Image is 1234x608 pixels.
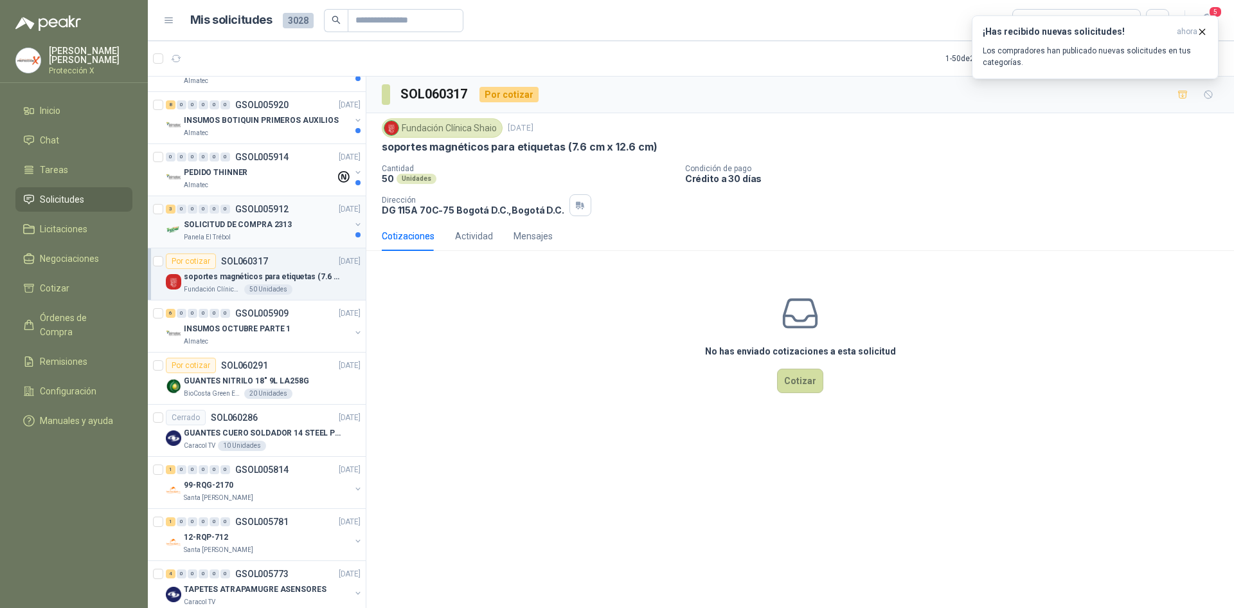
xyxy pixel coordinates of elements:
p: GUANTES NITRILO 18" 9L LA258G [184,375,309,387]
div: Unidades [397,174,436,184]
p: 99-RQG-2170 [184,479,233,492]
div: 1 [166,517,175,526]
div: 0 [210,309,219,318]
p: [DATE] [339,255,361,268]
span: Manuales y ayuda [40,414,113,428]
span: Chat [40,133,59,147]
span: Inicio [40,104,60,118]
p: [DATE] [339,464,361,476]
h3: ¡Has recibido nuevas solicitudes! [983,26,1172,37]
span: Remisiones [40,355,87,369]
p: Almatec [184,336,208,347]
div: 0 [188,465,197,474]
img: Company Logo [166,587,181,602]
p: GUANTES CUERO SOLDADOR 14 STEEL PRO SAFE(ADJUNTO FICHA TECNIC) [184,427,344,439]
div: 0 [220,465,230,474]
div: 0 [177,205,186,214]
div: 10 Unidades [218,441,266,451]
span: Licitaciones [40,222,87,236]
div: 0 [210,100,219,109]
div: 0 [188,569,197,578]
a: Negociaciones [15,246,132,271]
p: soportes magnéticos para etiquetas (7.6 cm x 12.6 cm) [184,271,344,283]
div: 0 [210,205,219,214]
p: SOLICITUD DE COMPRA 2313 [184,219,292,231]
button: Cotizar [777,369,823,393]
p: GSOL005814 [235,465,289,474]
div: 0 [220,517,230,526]
img: Company Logo [166,222,181,237]
a: Por cotizarSOL060291[DATE] Company LogoGUANTES NITRILO 18" 9L LA258GBioCosta Green Energy S.A.S20... [148,353,366,405]
div: Cotizaciones [382,229,434,243]
p: SOL060291 [221,361,268,370]
p: 12-RQP-712 [184,531,228,544]
div: 0 [199,152,208,161]
div: 0 [199,205,208,214]
p: GSOL005912 [235,205,289,214]
img: Logo peakr [15,15,81,31]
p: [PERSON_NAME] [PERSON_NAME] [49,46,132,64]
span: Configuración [40,384,96,398]
p: TAPETES ATRAPAMUGRE ASENSORES [184,584,326,596]
a: 0 0 0 0 0 0 GSOL005914[DATE] Company LogoPEDIDO THINNERAlmatec [166,149,363,190]
p: [DATE] [508,122,533,134]
div: 3 [166,205,175,214]
p: GSOL005920 [235,100,289,109]
div: 0 [188,309,197,318]
p: SOL060286 [211,413,258,422]
span: search [332,15,341,24]
p: Dirección [382,196,564,205]
p: SOL060317 [221,257,268,266]
span: Órdenes de Compra [40,311,120,339]
p: [DATE] [339,151,361,163]
img: Company Logo [166,535,181,550]
div: 8 [166,100,175,109]
img: Company Logo [384,121,398,135]
p: Caracol TV [184,597,215,607]
a: Por cotizarSOL060317[DATE] Company Logosoportes magnéticos para etiquetas (7.6 cm x 12.6 cm)Funda... [148,248,366,300]
span: Solicitudes [40,192,84,207]
img: Company Logo [166,118,181,133]
img: Company Logo [166,430,181,446]
img: Company Logo [166,483,181,498]
a: 6 0 0 0 0 0 GSOL005909[DATE] Company LogoINSUMOS OCTUBRE PARTE 1Almatec [166,306,363,347]
div: 1 - 50 de 2024 [945,48,1029,69]
span: 3028 [283,13,314,28]
div: 0 [177,465,186,474]
img: Company Logo [16,48,40,73]
p: [DATE] [339,360,361,372]
a: Manuales y ayuda [15,409,132,433]
p: Panela El Trébol [184,232,231,243]
h3: No has enviado cotizaciones a esta solicitud [705,344,896,358]
p: GSOL005773 [235,569,289,578]
div: Actividad [455,229,493,243]
span: 5 [1208,6,1222,18]
p: GSOL005914 [235,152,289,161]
p: GSOL005909 [235,309,289,318]
img: Company Logo [166,326,181,342]
p: Almatec [184,128,208,138]
p: Condición de pago [685,164,1229,173]
div: 0 [210,152,219,161]
div: 0 [220,205,230,214]
div: 0 [166,152,175,161]
a: 1 0 0 0 0 0 GSOL005814[DATE] Company Logo99-RQG-2170Santa [PERSON_NAME] [166,462,363,503]
img: Company Logo [166,170,181,185]
p: Cantidad [382,164,675,173]
div: 0 [199,569,208,578]
div: 0 [220,100,230,109]
div: 0 [177,309,186,318]
p: Protección X [49,67,132,75]
div: Por cotizar [166,253,216,269]
div: 6 [166,309,175,318]
p: Santa [PERSON_NAME] [184,493,253,503]
a: Solicitudes [15,187,132,212]
div: 0 [210,569,219,578]
a: Configuración [15,379,132,403]
div: 0 [210,465,219,474]
a: Remisiones [15,349,132,374]
span: Cotizar [40,281,69,295]
a: Órdenes de Compra [15,306,132,344]
div: 0 [199,465,208,474]
p: BioCosta Green Energy S.A.S [184,389,242,399]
